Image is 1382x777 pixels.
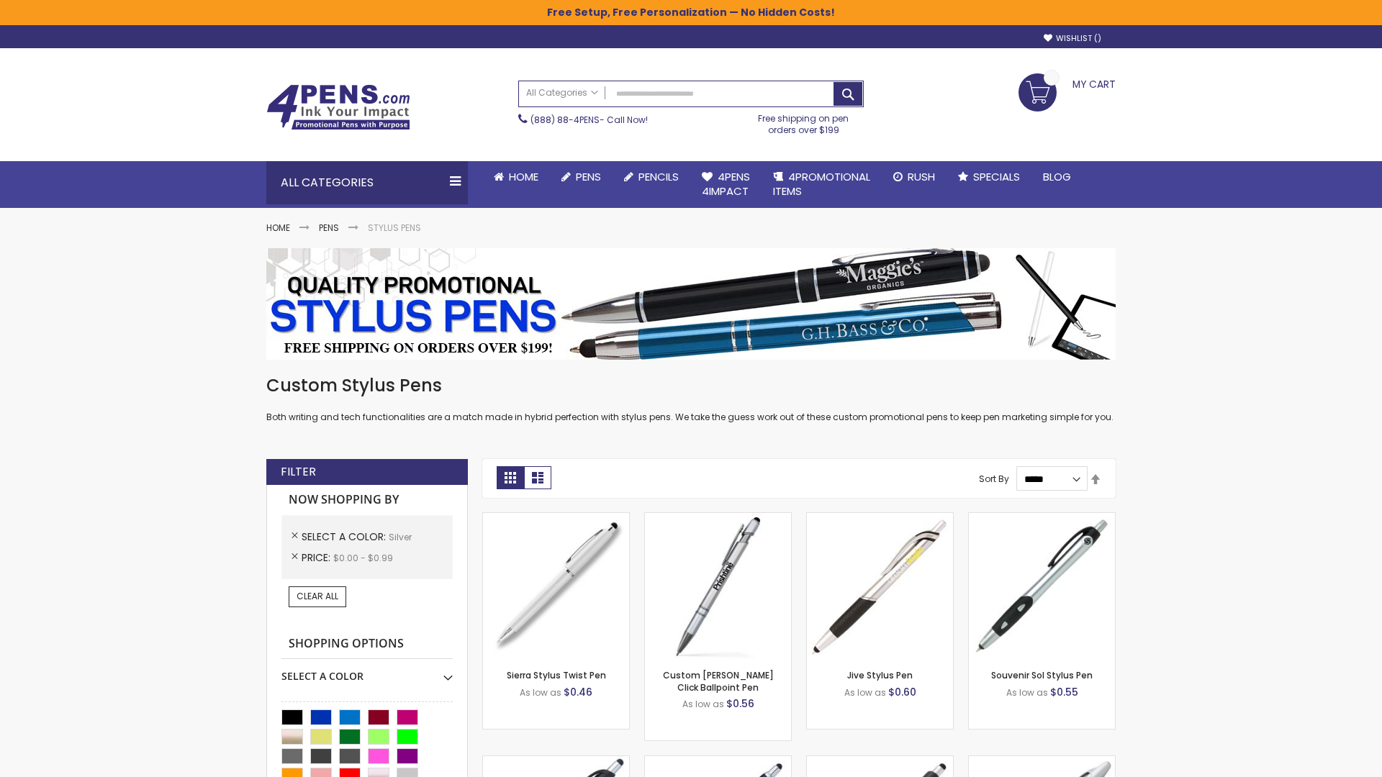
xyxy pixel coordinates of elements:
[1031,161,1083,193] a: Blog
[483,755,629,768] a: React Stylus Grip Pen-Silver
[266,84,410,130] img: 4Pens Custom Pens and Promotional Products
[302,530,389,544] span: Select A Color
[969,513,1115,659] img: Souvenir Sol Stylus Pen-Silver
[969,755,1115,768] a: Twist Highlighter-Pen Stylus Combo-Silver
[969,512,1115,524] a: Souvenir Sol Stylus Pen-Silver
[645,755,791,768] a: Epiphany Stylus Pens-Silver
[847,669,913,681] a: Jive Stylus Pen
[319,222,339,234] a: Pens
[530,114,648,126] span: - Call Now!
[266,374,1116,424] div: Both writing and tech functionalities are a match made in hybrid perfection with stylus pens. We ...
[991,669,1093,681] a: Souvenir Sol Stylus Pen
[947,161,1031,193] a: Specials
[973,169,1020,184] span: Specials
[702,169,750,199] span: 4Pens 4impact
[333,552,393,564] span: $0.00 - $0.99
[526,87,598,99] span: All Categories
[773,169,870,199] span: 4PROMOTIONAL ITEMS
[645,512,791,524] a: Custom Alex II Click Ballpoint Pen-Silver
[807,513,953,659] img: Jive Stylus Pen-Silver
[807,755,953,768] a: Souvenir® Emblem Stylus Pen-Silver
[613,161,690,193] a: Pencils
[281,485,453,515] strong: Now Shopping by
[690,161,762,208] a: 4Pens4impact
[266,374,1116,397] h1: Custom Stylus Pens
[482,161,550,193] a: Home
[519,81,605,105] a: All Categories
[266,222,290,234] a: Home
[807,512,953,524] a: Jive Stylus Pen-Silver
[638,169,679,184] span: Pencils
[509,169,538,184] span: Home
[497,466,524,489] strong: Grid
[281,629,453,660] strong: Shopping Options
[289,586,346,606] a: Clear All
[520,686,561,699] span: As low as
[1050,685,1078,699] span: $0.55
[726,696,754,711] span: $0.56
[1044,33,1101,44] a: Wishlist
[663,669,774,693] a: Custom [PERSON_NAME] Click Ballpoint Pen
[530,114,600,126] a: (888) 88-4PENS
[762,161,882,208] a: 4PROMOTIONALITEMS
[483,513,629,659] img: Stypen-35-Silver
[550,161,613,193] a: Pens
[281,659,453,683] div: Select A Color
[297,590,338,602] span: Clear All
[368,222,421,234] strong: Stylus Pens
[266,161,468,204] div: All Categories
[1043,169,1071,184] span: Blog
[744,107,864,136] div: Free shipping on pen orders over $199
[302,550,333,565] span: Price
[507,669,606,681] a: Sierra Stylus Twist Pen
[844,686,886,699] span: As low as
[682,698,724,710] span: As low as
[1006,686,1048,699] span: As low as
[483,512,629,524] a: Stypen-35-Silver
[888,685,916,699] span: $0.60
[266,248,1116,360] img: Stylus Pens
[645,513,791,659] img: Custom Alex II Click Ballpoint Pen-Silver
[281,464,316,480] strong: Filter
[908,169,935,184] span: Rush
[576,169,601,184] span: Pens
[882,161,947,193] a: Rush
[564,685,592,699] span: $0.46
[389,531,412,543] span: Silver
[979,473,1009,485] label: Sort By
